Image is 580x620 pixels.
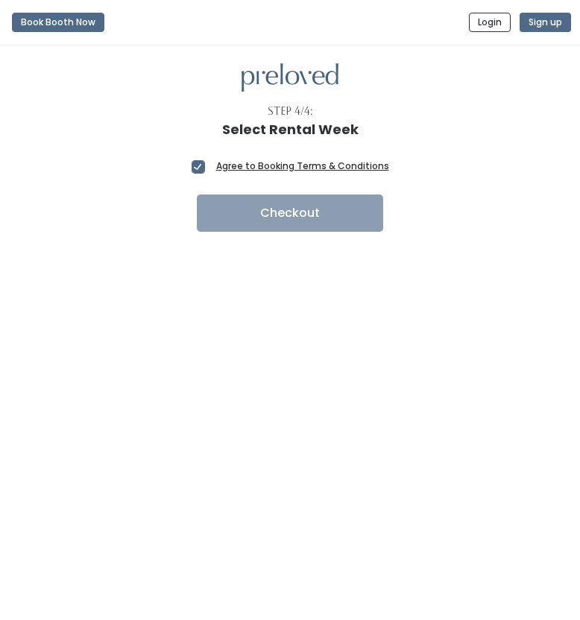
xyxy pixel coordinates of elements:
[268,104,313,119] div: Step 4/4:
[12,6,104,39] a: Book Booth Now
[469,13,511,32] button: Login
[520,13,571,32] button: Sign up
[222,122,359,137] h1: Select Rental Week
[197,194,383,232] button: Checkout
[216,159,389,172] a: Agree to Booking Terms & Conditions
[12,13,104,32] button: Book Booth Now
[242,63,338,92] img: preloved logo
